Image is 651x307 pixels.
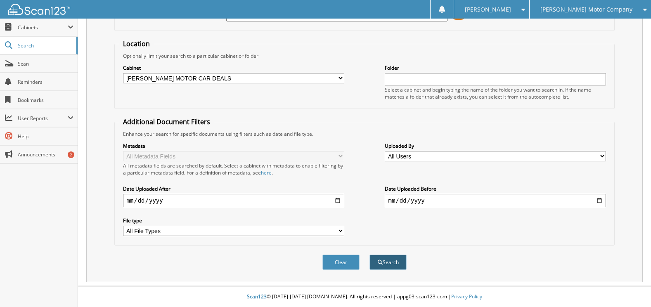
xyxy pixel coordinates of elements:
div: Enhance your search for specific documents using filters such as date and file type. [119,130,610,137]
span: Announcements [18,151,73,158]
label: File type [123,217,344,224]
span: Reminders [18,78,73,85]
div: Select a cabinet and begin typing the name of the folder you want to search in. If the name match... [385,86,606,100]
button: Search [369,255,407,270]
legend: Location [119,39,154,48]
label: Folder [385,64,606,71]
label: Cabinet [123,64,344,71]
a: Privacy Policy [451,293,482,300]
div: 2 [68,151,74,158]
span: Search [18,42,72,49]
label: Metadata [123,142,344,149]
span: [PERSON_NAME] Motor Company [540,7,632,12]
a: here [261,169,272,176]
label: Uploaded By [385,142,606,149]
div: © [DATE]-[DATE] [DOMAIN_NAME]. All rights reserved | appg03-scan123-com | [78,287,651,307]
input: end [385,194,606,207]
label: Date Uploaded Before [385,185,606,192]
span: Help [18,133,73,140]
span: Bookmarks [18,97,73,104]
span: Cabinets [18,24,68,31]
input: start [123,194,344,207]
span: Scan [18,60,73,67]
img: scan123-logo-white.svg [8,4,70,15]
legend: Additional Document Filters [119,117,214,126]
span: User Reports [18,115,68,122]
button: Clear [322,255,360,270]
span: [PERSON_NAME] [465,7,511,12]
span: Scan123 [247,293,267,300]
label: Date Uploaded After [123,185,344,192]
div: All metadata fields are searched by default. Select a cabinet with metadata to enable filtering b... [123,162,344,176]
div: Optionally limit your search to a particular cabinet or folder [119,52,610,59]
